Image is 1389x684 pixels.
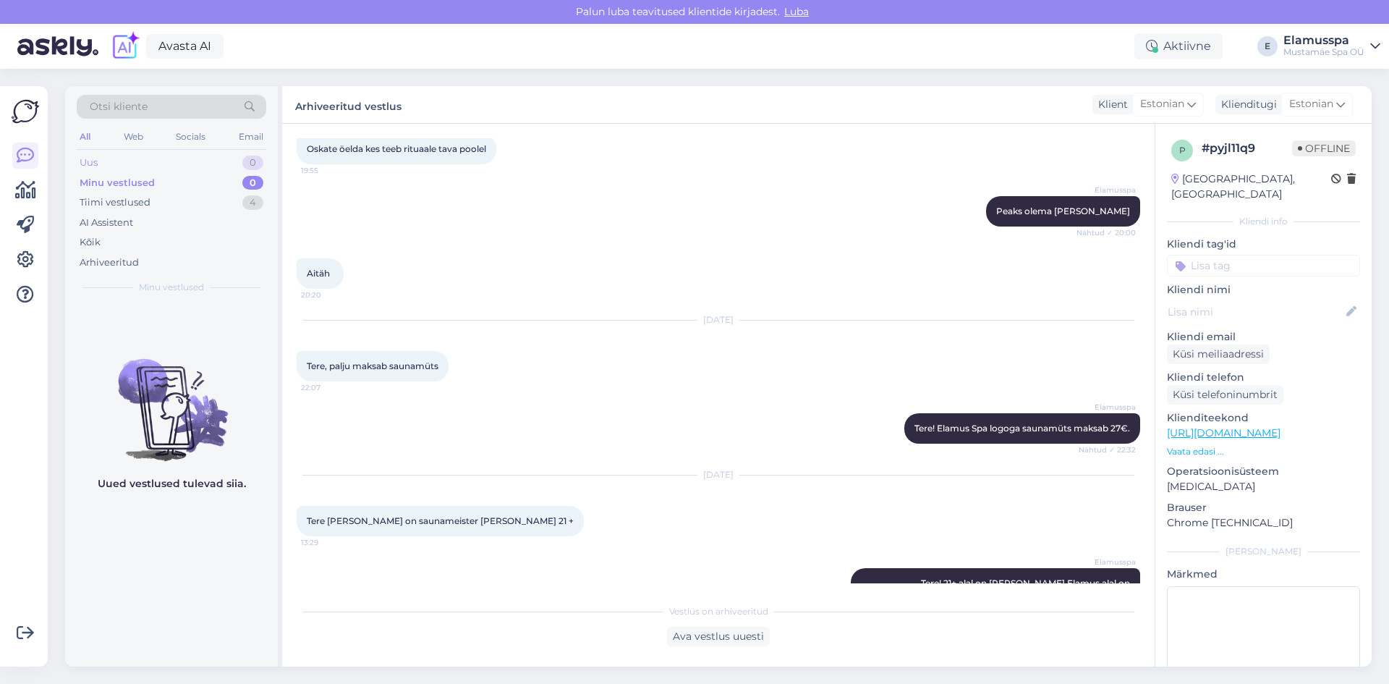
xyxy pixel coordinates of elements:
[80,156,98,170] div: Uus
[307,360,438,371] span: Tere, palju maksab saunamüts
[80,176,155,190] div: Minu vestlused
[1167,464,1360,479] p: Operatsioonisüsteem
[1283,35,1364,46] div: Elamusspa
[1082,185,1136,195] span: Elamusspa
[307,268,330,279] span: Aitäh
[242,156,263,170] div: 0
[1167,515,1360,531] p: Chrome [TECHNICAL_ID]
[1140,96,1184,112] span: Estonian
[12,98,39,125] img: Askly Logo
[65,333,278,463] img: No chats
[1167,479,1360,494] p: [MEDICAL_DATA]
[1167,329,1360,345] p: Kliendi email
[1202,140,1292,157] div: # pyjl11q9
[297,313,1140,326] div: [DATE]
[1167,426,1280,439] a: [URL][DOMAIN_NAME]
[1082,557,1136,567] span: Elamusspa
[1079,444,1136,455] span: Nähtud ✓ 22:32
[301,382,355,393] span: 22:07
[1167,282,1360,297] p: Kliendi nimi
[1076,227,1136,238] span: Nähtud ✓ 20:00
[1092,97,1128,112] div: Klient
[1289,96,1333,112] span: Estonian
[146,34,224,59] a: Avasta AI
[1082,402,1136,413] span: Elamusspa
[307,143,486,154] span: Oskate öelda kes teeb rituaale tava poolel
[301,290,355,300] span: 20:20
[1168,304,1343,320] input: Lisa nimi
[301,165,355,176] span: 19:55
[1283,46,1364,58] div: Mustamäe Spa OÜ
[297,468,1140,481] div: [DATE]
[121,127,146,146] div: Web
[236,127,266,146] div: Email
[1171,172,1331,202] div: [GEOGRAPHIC_DATA], [GEOGRAPHIC_DATA]
[1167,370,1360,385] p: Kliendi telefon
[242,195,263,210] div: 4
[307,515,574,526] span: Tere [PERSON_NAME] on saunameister [PERSON_NAME] 21 +
[80,216,133,230] div: AI Assistent
[1167,410,1360,426] p: Klienditeekond
[1167,345,1270,364] div: Küsi meiliaadressi
[110,31,140,62] img: explore-ai
[1167,545,1360,558] div: [PERSON_NAME]
[1179,145,1186,156] span: p
[80,195,150,210] div: Tiimi vestlused
[80,256,139,270] div: Arhiveeritud
[1167,500,1360,515] p: Brauser
[173,127,208,146] div: Socials
[921,578,1132,601] span: Tere! 21+ alal on [PERSON_NAME] Elamus alal on [GEOGRAPHIC_DATA])
[1167,385,1283,405] div: Küsi telefoninumbrit
[1257,36,1278,56] div: E
[1283,35,1380,58] a: ElamusspaMustamäe Spa OÜ
[1167,567,1360,582] p: Märkmed
[780,5,813,18] span: Luba
[1167,215,1360,228] div: Kliendi info
[914,423,1130,434] span: Tere! Elamus Spa logoga saunamüts maksab 27€.
[1167,237,1360,252] p: Kliendi tag'id
[996,206,1130,216] span: Peaks olema [PERSON_NAME]
[98,476,246,491] p: Uued vestlused tulevad siia.
[80,235,101,250] div: Kõik
[1167,445,1360,458] p: Vaata edasi ...
[1167,255,1360,276] input: Lisa tag
[77,127,93,146] div: All
[139,281,204,294] span: Minu vestlused
[90,99,148,114] span: Otsi kliente
[1215,97,1277,112] div: Klienditugi
[1292,140,1356,156] span: Offline
[301,537,355,548] span: 13:29
[669,605,768,618] span: Vestlus on arhiveeritud
[242,176,263,190] div: 0
[1134,33,1223,59] div: Aktiivne
[295,95,402,114] label: Arhiveeritud vestlus
[667,627,770,646] div: Ava vestlus uuesti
